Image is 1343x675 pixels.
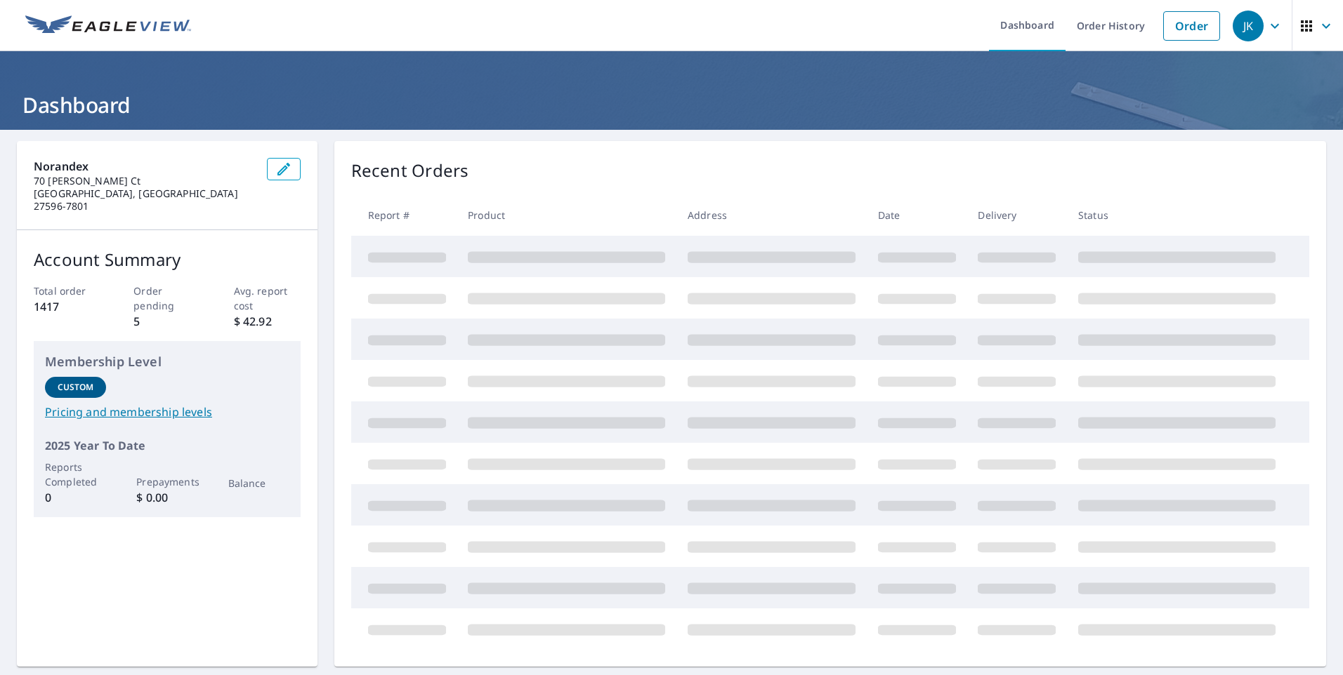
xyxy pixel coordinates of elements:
p: [GEOGRAPHIC_DATA], [GEOGRAPHIC_DATA] 27596-7801 [34,187,256,213]
img: EV Logo [25,15,191,36]
p: Custom [58,381,94,394]
th: Delivery [967,194,1067,236]
p: Membership Level [45,352,289,371]
a: Pricing and membership levels [45,403,289,420]
p: Reports Completed [45,460,106,489]
p: Prepayments [136,474,197,489]
p: Norandex [34,158,256,175]
h1: Dashboard [17,91,1326,119]
p: Recent Orders [351,158,469,183]
p: Account Summary [34,247,301,272]
p: 0 [45,489,106,506]
th: Status [1067,194,1287,236]
div: JK [1233,11,1264,41]
p: Total order [34,283,100,298]
p: $ 0.00 [136,489,197,506]
a: Order [1163,11,1220,41]
p: 2025 Year To Date [45,437,289,454]
th: Address [676,194,867,236]
th: Date [867,194,967,236]
p: Order pending [133,283,200,313]
p: 70 [PERSON_NAME] Ct [34,175,256,187]
p: $ 42.92 [234,313,301,330]
th: Report # [351,194,457,236]
th: Product [457,194,676,236]
p: 5 [133,313,200,330]
p: 1417 [34,298,100,315]
p: Avg. report cost [234,283,301,313]
p: Balance [228,476,289,490]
